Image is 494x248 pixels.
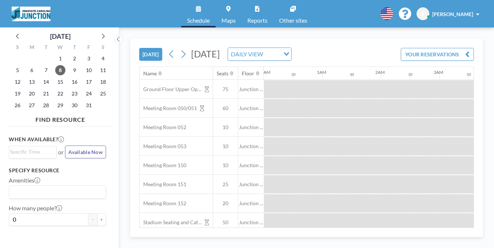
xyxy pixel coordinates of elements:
[467,72,471,77] div: 30
[238,105,264,112] span: Junction ...
[238,181,264,188] span: Junction ...
[9,177,40,184] label: Amenities
[84,53,94,64] span: Friday, October 3, 2025
[191,48,220,59] span: [DATE]
[69,65,80,75] span: Thursday, October 9, 2025
[139,48,162,61] button: [DATE]
[421,11,426,17] span: JF
[213,105,238,112] span: 60
[434,69,443,75] div: 3AM
[84,89,94,99] span: Friday, October 24, 2025
[55,89,65,99] span: Wednesday, October 22, 2025
[9,186,106,198] div: Search for option
[265,49,279,59] input: Search for option
[408,72,413,77] div: 30
[187,18,210,23] span: Schedule
[238,200,264,207] span: Junction ...
[12,77,23,87] span: Sunday, October 12, 2025
[55,53,65,64] span: Wednesday, October 1, 2025
[98,89,108,99] span: Saturday, October 25, 2025
[238,219,264,226] span: Junction ...
[9,204,62,212] label: How many people?
[58,149,64,156] span: or
[68,149,103,155] span: Available Now
[27,100,37,110] span: Monday, October 27, 2025
[98,53,108,64] span: Saturday, October 4, 2025
[96,43,110,53] div: S
[213,162,238,169] span: 10
[213,200,238,207] span: 20
[98,77,108,87] span: Saturday, October 18, 2025
[84,77,94,87] span: Friday, October 17, 2025
[242,70,254,77] div: Floor
[69,53,80,64] span: Thursday, October 2, 2025
[81,43,96,53] div: F
[84,100,94,110] span: Friday, October 31, 2025
[50,31,71,41] div: [DATE]
[258,69,270,75] div: 12AM
[140,105,197,112] span: Meeting Room 050/051
[69,77,80,87] span: Thursday, October 16, 2025
[10,187,102,197] input: Search for option
[69,100,80,110] span: Thursday, October 30, 2025
[221,18,236,23] span: Maps
[12,65,23,75] span: Sunday, October 5, 2025
[55,65,65,75] span: Wednesday, October 8, 2025
[140,181,186,188] span: Meeting Room 151
[55,100,65,110] span: Wednesday, October 29, 2025
[213,124,238,131] span: 10
[9,113,112,123] h4: FIND RESOURCE
[88,213,97,226] button: -
[65,146,106,158] button: Available Now
[140,219,202,226] span: Stadium Seating and Cafe area
[55,77,65,87] span: Wednesday, October 15, 2025
[143,70,157,77] div: Name
[41,100,51,110] span: Tuesday, October 28, 2025
[279,18,307,23] span: Other sites
[140,162,186,169] span: Meeting Room 150
[27,89,37,99] span: Monday, October 20, 2025
[97,213,106,226] button: +
[350,72,354,77] div: 30
[213,86,238,93] span: 75
[291,72,296,77] div: 30
[12,100,23,110] span: Sunday, October 26, 2025
[69,89,80,99] span: Thursday, October 23, 2025
[53,43,68,53] div: W
[10,148,52,156] input: Search for option
[140,200,186,207] span: Meeting Room 152
[25,43,39,53] div: M
[432,11,473,17] span: [PERSON_NAME]
[213,219,238,226] span: 50
[238,143,264,150] span: Junction ...
[401,48,474,61] button: YOUR RESERVATIONS
[27,65,37,75] span: Monday, October 6, 2025
[229,49,265,59] span: DAILY VIEW
[9,146,56,157] div: Search for option
[9,167,106,174] h3: Specify resource
[140,124,186,131] span: Meeting Room 052
[140,86,202,93] span: Ground Floor Upper Open Area
[12,7,50,21] img: organization-logo
[213,181,238,188] span: 25
[12,89,23,99] span: Sunday, October 19, 2025
[238,162,264,169] span: Junction ...
[84,65,94,75] span: Friday, October 10, 2025
[9,232,22,239] label: Floor
[41,89,51,99] span: Tuesday, October 21, 2025
[140,143,186,150] span: Meeting Room 053
[98,65,108,75] span: Saturday, October 11, 2025
[317,69,326,75] div: 1AM
[238,86,264,93] span: Junction ...
[228,48,291,60] div: Search for option
[67,43,81,53] div: T
[41,65,51,75] span: Tuesday, October 7, 2025
[238,124,264,131] span: Junction ...
[375,69,385,75] div: 2AM
[213,143,238,150] span: 10
[11,43,25,53] div: S
[247,18,267,23] span: Reports
[217,70,228,77] div: Seats
[27,77,37,87] span: Monday, October 13, 2025
[41,77,51,87] span: Tuesday, October 14, 2025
